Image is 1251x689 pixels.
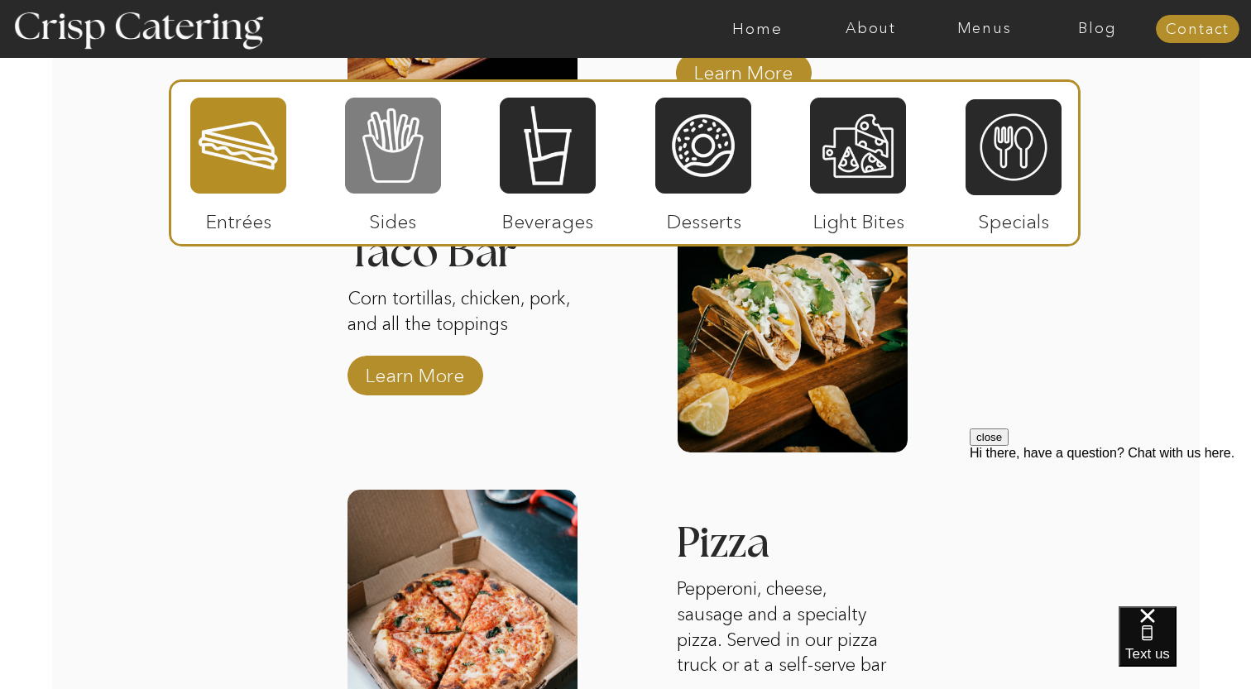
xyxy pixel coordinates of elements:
a: Blog [1041,21,1154,37]
p: Beverages [492,194,602,242]
p: Sides [338,194,448,242]
p: Desserts [649,194,759,242]
a: Learn More [688,45,798,93]
a: Home [701,21,814,37]
p: Corn tortillas, chicken, pork, and all the toppings [347,286,578,366]
a: Menus [927,21,1041,37]
a: Contact [1156,22,1239,38]
p: Pepperoni, cheese, sausage and a specialty pizza. Served in our pizza truck or at a self-serve bar [677,577,897,678]
p: Specials [958,194,1068,242]
iframe: podium webchat widget prompt [970,428,1251,627]
a: About [814,21,927,37]
p: Entrées [184,194,294,242]
iframe: podium webchat widget bubble [1119,606,1251,689]
a: Learn More [360,347,470,395]
h3: Taco Bar [347,232,578,252]
p: Light Bites [803,194,913,242]
h3: Pizza [676,522,848,570]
